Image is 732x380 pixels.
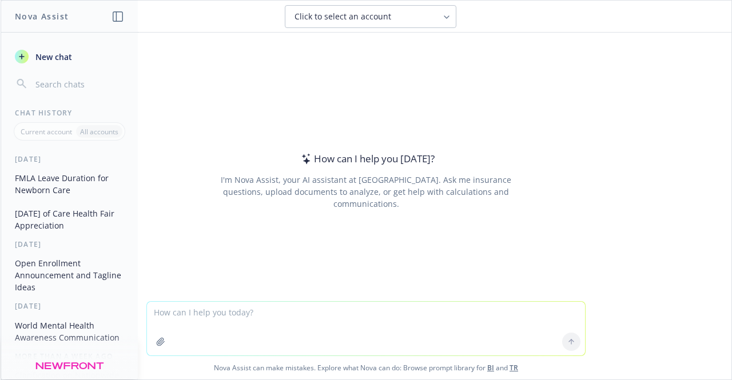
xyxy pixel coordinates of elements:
div: [DATE] [1,301,138,311]
a: BI [487,363,494,373]
a: TR [510,363,518,373]
button: Click to select an account [285,5,456,28]
p: Current account [21,127,72,137]
h1: Nova Assist [15,10,69,22]
div: I'm Nova Assist, your AI assistant at [GEOGRAPHIC_DATA]. Ask me insurance questions, upload docum... [205,174,527,210]
button: New chat [10,46,129,67]
button: [DATE] of Care Health Fair Appreciation [10,204,129,235]
p: All accounts [80,127,118,137]
div: Chat History [1,108,138,118]
input: Search chats [33,76,124,92]
div: More than a week ago [1,351,138,361]
span: Click to select an account [295,11,391,22]
div: [DATE] [1,154,138,164]
button: Open Enrollment Announcement and Tagline Ideas [10,254,129,297]
div: [DATE] [1,239,138,249]
button: FMLA Leave Duration for Newborn Care [10,169,129,199]
button: World Mental Health Awareness Communication [10,316,129,347]
div: How can I help you [DATE]? [298,151,435,166]
span: Nova Assist can make mistakes. Explore what Nova can do: Browse prompt library for and [5,356,727,379]
span: New chat [33,51,72,63]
